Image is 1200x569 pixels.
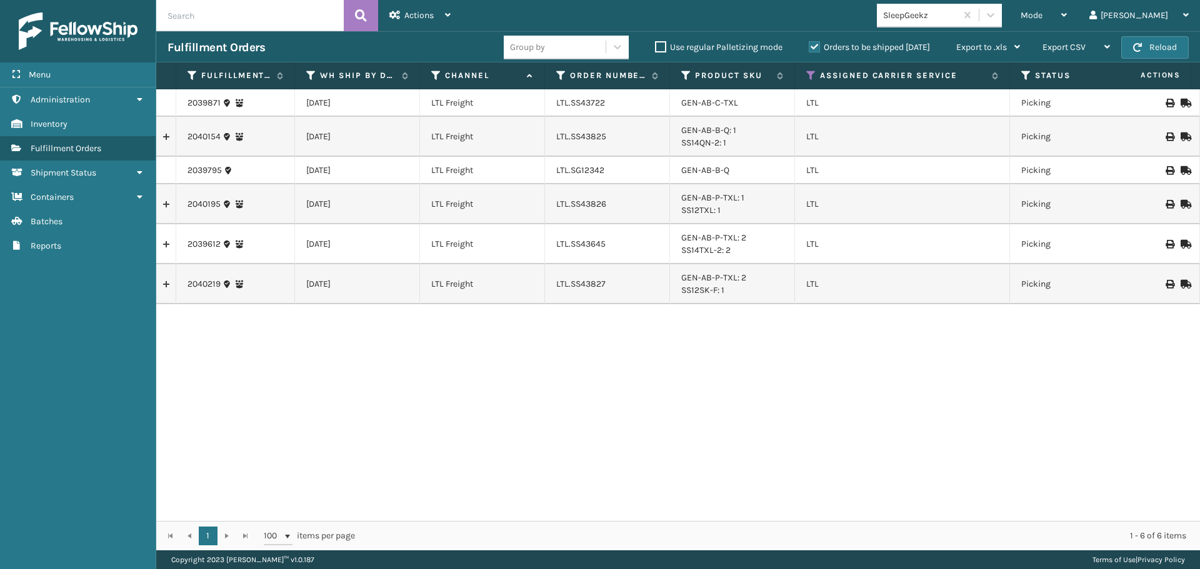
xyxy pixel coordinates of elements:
[187,97,221,109] a: 2039871
[1181,166,1188,175] i: Mark as Shipped
[956,42,1007,52] span: Export to .xls
[795,264,1010,304] td: LTL
[1092,550,1185,569] div: |
[1166,200,1173,209] i: Print BOL
[681,285,724,295] a: SS12SK-F: 1
[1035,70,1111,81] label: Status
[1137,555,1185,564] a: Privacy Policy
[681,192,744,203] a: GEN-AB-P-TXL: 1
[19,12,137,50] img: logo
[201,70,271,81] label: Fulfillment Order Id
[372,530,1186,542] div: 1 - 6 of 6 items
[420,89,545,117] td: LTL Freight
[187,278,221,290] a: 2040219
[420,184,545,224] td: LTL Freight
[1181,99,1188,107] i: Mark as Shipped
[820,70,986,81] label: Assigned Carrier Service
[681,272,746,283] a: GEN-AB-P-TXL: 2
[545,184,670,224] td: LTL.SS43826
[795,157,1010,184] td: LTL
[31,192,74,202] span: Containers
[570,70,646,81] label: Order Number
[1166,240,1173,249] i: Print BOL
[295,89,420,117] td: [DATE]
[655,42,782,52] label: Use regular Palletizing mode
[883,9,957,22] div: SleepGeekz
[295,224,420,264] td: [DATE]
[31,143,101,154] span: Fulfillment Orders
[1121,36,1189,59] button: Reload
[187,198,221,210] a: 2040195
[295,157,420,184] td: [DATE]
[29,69,51,80] span: Menu
[420,117,545,157] td: LTL Freight
[1021,10,1042,21] span: Mode
[187,164,222,177] a: 2039795
[31,94,90,105] span: Administration
[545,224,670,264] td: LTL.SS43645
[1010,117,1135,157] td: Picking
[681,205,721,215] a: SS12TXL: 1
[295,117,420,157] td: [DATE]
[1042,42,1086,52] span: Export CSV
[264,527,355,545] span: items per page
[1010,89,1135,117] td: Picking
[681,97,738,108] a: GEN-AB-C-TXL
[681,125,736,136] a: GEN-AB-B-Q: 1
[295,264,420,304] td: [DATE]
[420,264,545,304] td: LTL Freight
[187,131,221,143] a: 2040154
[31,167,96,178] span: Shipment Status
[681,245,731,255] a: SS14TXL-2: 2
[545,157,670,184] td: LTL.SG12342
[295,184,420,224] td: [DATE]
[1181,132,1188,141] i: Mark as Shipped
[320,70,396,81] label: WH Ship By Date
[187,238,221,250] a: 2039612
[199,527,217,545] a: 1
[1181,240,1188,249] i: Mark as Shipped
[31,216,62,227] span: Batches
[1166,166,1173,175] i: Print BOL
[1101,65,1188,86] span: Actions
[1181,280,1188,289] i: Mark as Shipped
[681,232,746,243] a: GEN-AB-P-TXL: 2
[795,184,1010,224] td: LTL
[31,240,61,251] span: Reports
[510,41,545,54] div: Group by
[171,550,314,569] p: Copyright 2023 [PERSON_NAME]™ v 1.0.187
[1166,132,1173,141] i: Print BOL
[809,42,930,52] label: Orders to be shipped [DATE]
[264,530,282,542] span: 100
[404,10,434,21] span: Actions
[795,224,1010,264] td: LTL
[681,165,729,176] a: GEN-AB-B-Q
[1010,157,1135,184] td: Picking
[1181,200,1188,209] i: Mark as Shipped
[545,117,670,157] td: LTL.SS43825
[1010,224,1135,264] td: Picking
[545,264,670,304] td: LTL.SS43827
[545,89,670,117] td: LTL.SS43722
[1166,99,1173,107] i: Print BOL
[795,89,1010,117] td: LTL
[1010,184,1135,224] td: Picking
[695,70,771,81] label: Product SKU
[681,137,726,148] a: SS14QN-2: 1
[31,119,67,129] span: Inventory
[420,157,545,184] td: LTL Freight
[1092,555,1136,564] a: Terms of Use
[420,224,545,264] td: LTL Freight
[167,40,265,55] h3: Fulfillment Orders
[445,70,521,81] label: Channel
[1010,264,1135,304] td: Picking
[1166,280,1173,289] i: Print BOL
[795,117,1010,157] td: LTL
